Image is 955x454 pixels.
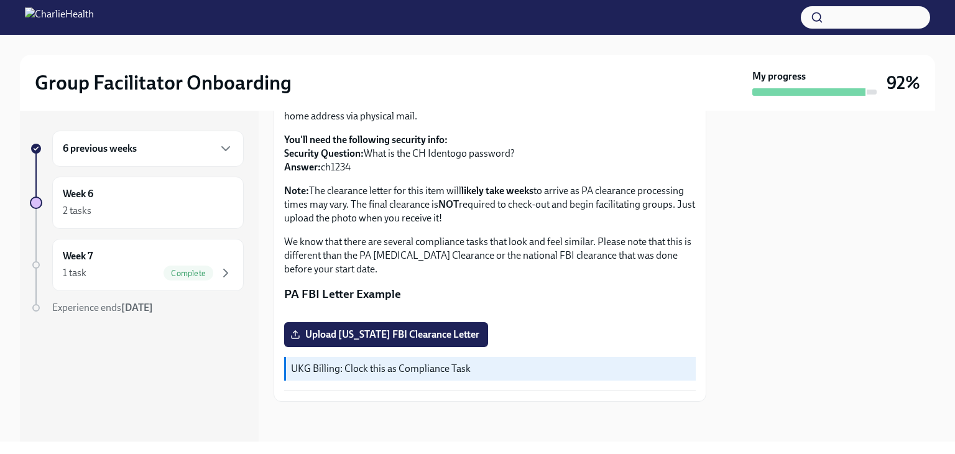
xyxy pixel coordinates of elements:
p: The clearance letter for this item will to arrive as PA clearance processing times may vary. The ... [284,184,696,225]
span: Complete [164,269,213,278]
p: UKG Billing: Clock this as Compliance Task [291,362,691,376]
strong: You'll need the following security info: [284,134,448,146]
strong: NOT [438,198,459,210]
img: CharlieHealth [25,7,94,27]
p: What is the CH Identogo password? ch1234 [284,133,696,174]
span: Experience ends [52,302,153,313]
h6: 6 previous weeks [63,142,137,155]
strong: My progress [752,70,806,83]
strong: [DATE] [121,302,153,313]
strong: Answer: [284,161,321,173]
strong: Security Question: [284,147,364,159]
h3: 92% [887,72,920,94]
h2: Group Facilitator Onboarding [35,70,292,95]
label: Upload [US_STATE] FBI Clearance Letter [284,322,488,347]
div: 1 task [63,266,86,280]
strong: likely take weeks [461,185,533,197]
p: We know that there are several compliance tasks that look and feel similar. Please note that this... [284,235,696,276]
h6: Week 6 [63,187,93,201]
a: Week 71 taskComplete [30,239,244,291]
h6: Week 7 [63,249,93,263]
p: PA FBI Letter Example [284,286,696,302]
div: 6 previous weeks [52,131,244,167]
a: Week 62 tasks [30,177,244,229]
strong: Note: [284,185,309,197]
span: Upload [US_STATE] FBI Clearance Letter [293,328,479,341]
div: 2 tasks [63,204,91,218]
